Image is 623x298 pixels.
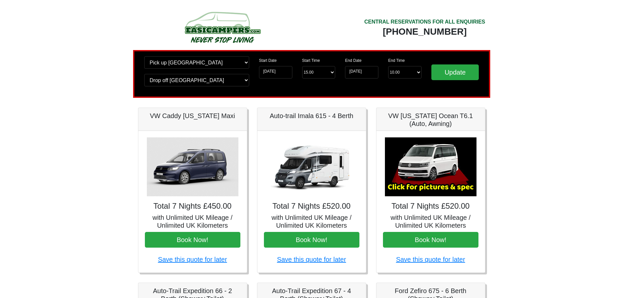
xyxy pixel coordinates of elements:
label: Start Time [302,58,320,63]
a: Save this quote for later [396,256,465,263]
label: Start Date [259,58,277,63]
h4: Total 7 Nights £520.00 [383,202,478,211]
button: Book Now! [383,232,478,248]
h4: Total 7 Nights £520.00 [264,202,359,211]
h5: with Unlimited UK Mileage / Unlimited UK Kilometers [145,214,240,229]
input: Return Date [345,66,378,79]
h5: with Unlimited UK Mileage / Unlimited UK Kilometers [264,214,359,229]
button: Book Now! [145,232,240,248]
h5: VW Caddy [US_STATE] Maxi [145,112,240,120]
h5: with Unlimited UK Mileage / Unlimited UK Kilometers [383,214,478,229]
label: End Date [345,58,361,63]
h4: Total 7 Nights £450.00 [145,202,240,211]
a: Save this quote for later [158,256,227,263]
img: campers-checkout-logo.png [160,9,285,45]
div: [PHONE_NUMBER] [364,26,485,38]
h5: Auto-trail Imala 615 - 4 Berth [264,112,359,120]
div: CENTRAL RESERVATIONS FOR ALL ENQUIRIES [364,18,485,26]
button: Book Now! [264,232,359,248]
a: Save this quote for later [277,256,346,263]
input: Update [431,64,479,80]
h5: VW [US_STATE] Ocean T6.1 (Auto, Awning) [383,112,478,128]
img: VW California Ocean T6.1 (Auto, Awning) [385,137,476,196]
img: VW Caddy California Maxi [147,137,238,196]
label: End Time [388,58,405,63]
input: Start Date [259,66,292,79]
img: Auto-trail Imala 615 - 4 Berth [266,137,357,196]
